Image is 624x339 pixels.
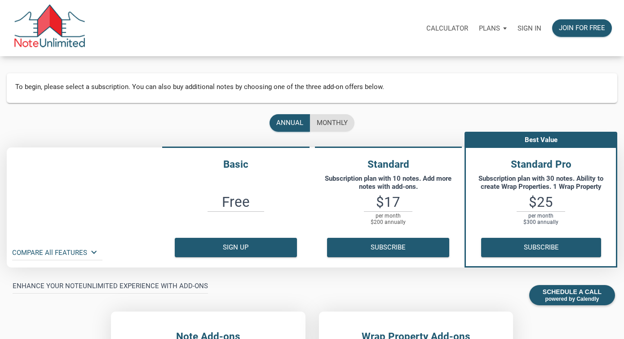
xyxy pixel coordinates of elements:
[512,14,547,42] a: Sign in
[310,114,354,132] button: monthly
[517,211,565,226] p: per month $300 annually
[317,174,460,191] p: Subscription plan with 10 notes. Add more notes with add-ons.
[270,114,310,132] button: annual
[529,285,615,305] div: SCHEDULE A CALL
[552,19,612,37] button: Join for free
[474,14,512,42] a: Plans
[12,247,87,258] p: COMPARE All FEATURES
[159,195,312,209] h3: Free
[159,157,312,172] h4: Basic
[470,174,611,191] p: Subscription plan with 30 notes. Ability to create Wrap Properties. 1 Wrap Property included.
[327,238,449,257] button: Subscribe
[364,211,412,226] p: per month $200 annually
[89,247,99,258] i: keyboard_arrow_down
[559,23,605,33] div: Join for free
[421,14,474,42] a: Calculator
[426,24,468,32] p: Calculator
[466,157,616,172] h4: Standard Pro
[15,81,609,92] p: To begin, please select a subscription. You can also buy additional notes by choosing one of the ...
[481,238,601,257] button: Subscribe
[466,133,616,147] p: Best Value
[474,15,512,42] button: Plans
[276,118,303,128] div: annual
[479,24,500,32] p: Plans
[13,281,208,291] p: ENHANCE YOUR NOTEUNLIMITED EXPERIENCE WITH ADD-ONS
[547,14,617,42] a: Join for free
[466,195,616,209] h3: $25
[312,195,465,209] h3: $17
[13,4,86,52] img: NoteUnlimited
[175,238,297,257] button: Sign up
[543,296,602,302] span: powered by Calendly
[317,118,348,128] div: monthly
[312,157,465,172] h4: Standard
[518,24,541,32] p: Sign in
